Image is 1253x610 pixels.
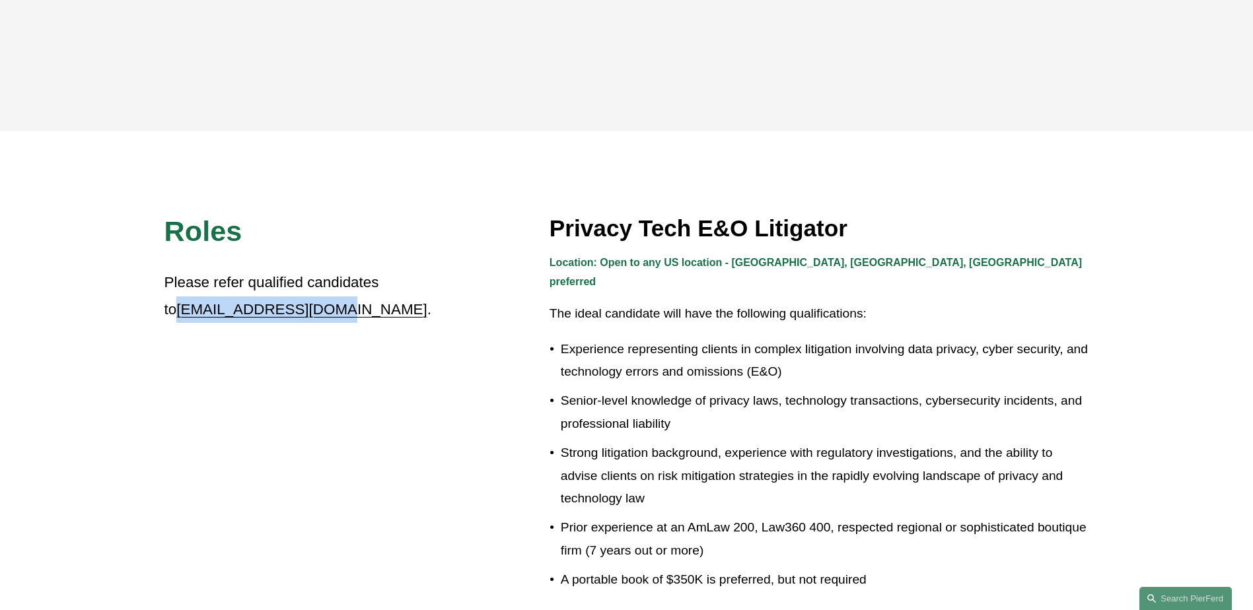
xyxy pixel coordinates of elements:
p: The ideal candidate will have the following qualifications: [550,302,1089,325]
p: Prior experience at an AmLaw 200, Law360 400, respected regional or sophisticated boutique firm (... [561,516,1089,562]
p: Please refer qualified candidates to . [164,269,434,323]
a: [EMAIL_ADDRESS][DOMAIN_NAME] [176,301,427,318]
p: Senior-level knowledge of privacy laws, technology transactions, cybersecurity incidents, and pro... [561,390,1089,435]
p: A portable book of $350K is preferred, but not required [561,568,1089,592]
p: Strong litigation background, experience with regulatory investigations, and the ability to advis... [561,442,1089,510]
h3: Privacy Tech E&O Litigator [550,214,1089,243]
strong: Location: Open to any US location - [GEOGRAPHIC_DATA], [GEOGRAPHIC_DATA], [GEOGRAPHIC_DATA] prefe... [550,257,1085,287]
p: Experience representing clients in complex litigation involving data privacy, cyber security, and... [561,338,1089,384]
a: Search this site [1139,587,1232,610]
span: Roles [164,215,242,247]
